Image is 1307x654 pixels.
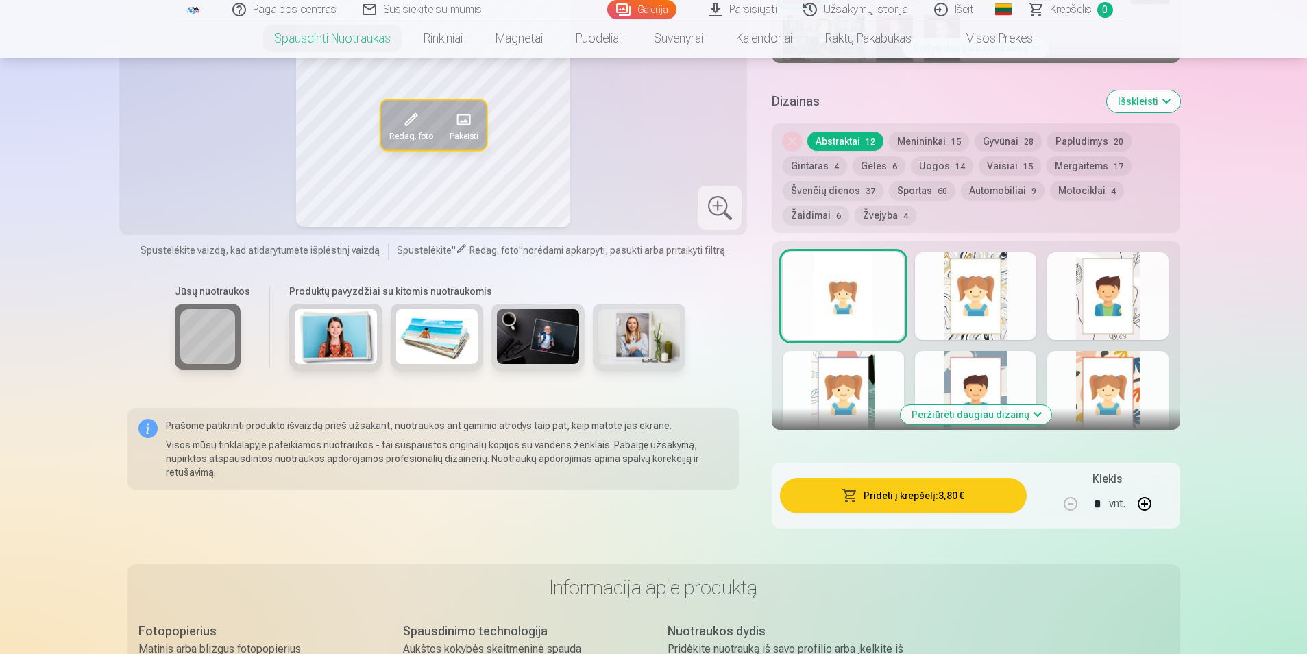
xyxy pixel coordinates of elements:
[668,622,905,641] div: Nuotraukos dydis
[1114,137,1123,147] span: 20
[855,206,916,225] button: Žvejyba4
[834,162,839,171] span: 4
[407,19,479,58] a: Rinkiniai
[928,19,1049,58] a: Visos prekės
[866,137,875,147] span: 12
[1047,132,1132,151] button: Paplūdimys20
[911,156,973,175] button: Uogos14
[469,245,519,256] span: Redag. foto
[479,19,559,58] a: Magnetai
[1024,137,1034,147] span: 28
[1107,90,1180,112] button: Išskleisti
[138,575,1169,600] h3: Informacija apie produktą
[258,19,407,58] a: Spausdinti nuotraukas
[1109,487,1125,520] div: vnt.
[1050,1,1092,18] span: Krepšelis
[809,19,928,58] a: Raktų pakabukas
[166,419,729,433] p: Prašome patikrinti produkto išvaizdą prieš užsakant, nuotraukos ant gaminio atrodys taip pat, kai...
[452,245,456,256] span: "
[1031,186,1036,196] span: 9
[903,211,908,221] span: 4
[783,181,883,200] button: Švenčių dienos37
[783,206,849,225] button: Žaidimai6
[138,622,376,641] div: Fotopopierius
[403,622,640,641] div: Spausdinimo technologija
[866,186,875,196] span: 37
[772,92,1095,111] h5: Dizainas
[1050,181,1124,200] button: Motociklai4
[889,181,955,200] button: Sportas60
[1092,471,1122,487] h5: Kiekis
[559,19,637,58] a: Puodeliai
[1097,2,1113,18] span: 0
[284,284,691,298] h6: Produktų pavyzdžiai su kitomis nuotraukomis
[938,186,947,196] span: 60
[1023,162,1033,171] span: 15
[975,132,1042,151] button: Gyvūnai28
[389,130,432,141] span: Redag. foto
[441,100,486,149] button: Pakeisti
[141,243,380,257] span: Spustelėkite vaizdą, kad atidarytumėte išplėstinį vaizdą
[166,438,729,479] p: Visos mūsų tinklalapyje pateikiamos nuotraukos - tai suspaustos originalų kopijos su vandens ženk...
[397,245,452,256] span: Spustelėkite
[901,405,1051,424] button: Peržiūrėti daugiau dizainų
[807,132,883,151] button: Abstraktai12
[979,156,1041,175] button: Vaisiai15
[955,162,965,171] span: 14
[1111,186,1116,196] span: 4
[380,100,441,149] button: Redag. foto
[783,156,847,175] button: Gintaras4
[951,137,961,147] span: 15
[1114,162,1123,171] span: 17
[961,181,1045,200] button: Automobiliai9
[892,162,897,171] span: 6
[186,5,201,14] img: /fa2
[720,19,809,58] a: Kalendoriai
[853,156,905,175] button: Gėlės6
[449,130,478,141] span: Pakeisti
[889,132,969,151] button: Menininkai15
[836,211,841,221] span: 6
[780,478,1026,513] button: Pridėti į krepšelį:3,80 €
[175,284,250,298] h6: Jūsų nuotraukos
[637,19,720,58] a: Suvenyrai
[1047,156,1132,175] button: Mergaitėms17
[523,245,725,256] span: norėdami apkarpyti, pasukti arba pritaikyti filtrą
[519,245,523,256] span: "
